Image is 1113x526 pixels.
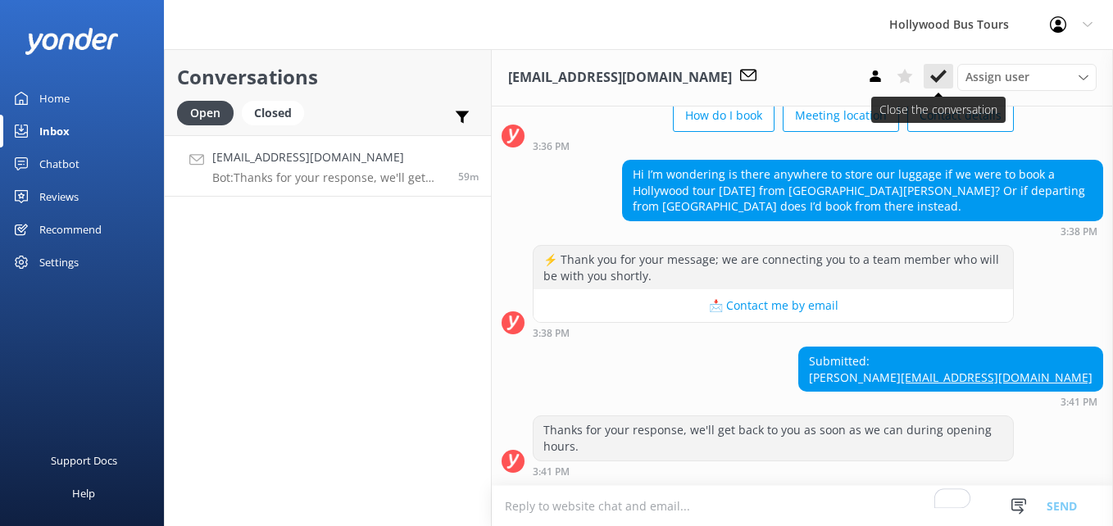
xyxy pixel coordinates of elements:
[177,61,479,93] h2: Conversations
[212,148,446,166] h4: [EMAIL_ADDRESS][DOMAIN_NAME]
[673,99,775,132] button: How do I book
[39,213,102,246] div: Recommend
[72,477,95,510] div: Help
[51,444,117,477] div: Support Docs
[533,140,1014,152] div: Sep 01 2025 03:36pm (UTC -07:00) America/Tijuana
[783,99,899,132] button: Meeting location
[907,99,1014,132] button: Contact details
[25,28,119,55] img: yonder-white-logo.png
[534,416,1013,460] div: Thanks for your response, we'll get back to you as soon as we can during opening hours.
[39,82,70,115] div: Home
[901,370,1093,385] a: [EMAIL_ADDRESS][DOMAIN_NAME]
[212,170,446,185] p: Bot: Thanks for your response, we'll get back to you as soon as we can during opening hours.
[957,64,1097,90] div: Assign User
[533,142,570,152] strong: 3:36 PM
[534,246,1013,289] div: ⚡ Thank you for your message; we are connecting you to a team member who will be with you shortly.
[533,327,1014,338] div: Sep 01 2025 03:38pm (UTC -07:00) America/Tijuana
[177,103,242,121] a: Open
[533,329,570,338] strong: 3:38 PM
[1061,227,1097,237] strong: 3:38 PM
[798,396,1103,407] div: Sep 01 2025 03:41pm (UTC -07:00) America/Tijuana
[242,103,312,121] a: Closed
[458,170,479,184] span: Sep 01 2025 03:41pm (UTC -07:00) America/Tijuana
[534,289,1013,322] button: 📩 Contact me by email
[508,67,732,88] h3: [EMAIL_ADDRESS][DOMAIN_NAME]
[39,147,79,180] div: Chatbot
[965,68,1029,86] span: Assign user
[39,180,79,213] div: Reviews
[1061,397,1097,407] strong: 3:41 PM
[623,161,1102,220] div: Hi I’m wondering is there anywhere to store our luggage if we were to book a Hollywood tour [DATE...
[242,101,304,125] div: Closed
[39,115,70,147] div: Inbox
[177,101,234,125] div: Open
[799,347,1102,391] div: Submitted: [PERSON_NAME]
[492,486,1113,526] textarea: To enrich screen reader interactions, please activate Accessibility in Grammarly extension settings
[533,465,1014,477] div: Sep 01 2025 03:41pm (UTC -07:00) America/Tijuana
[165,135,491,197] a: [EMAIL_ADDRESS][DOMAIN_NAME]Bot:Thanks for your response, we'll get back to you as soon as we can...
[533,467,570,477] strong: 3:41 PM
[39,246,79,279] div: Settings
[622,225,1103,237] div: Sep 01 2025 03:38pm (UTC -07:00) America/Tijuana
